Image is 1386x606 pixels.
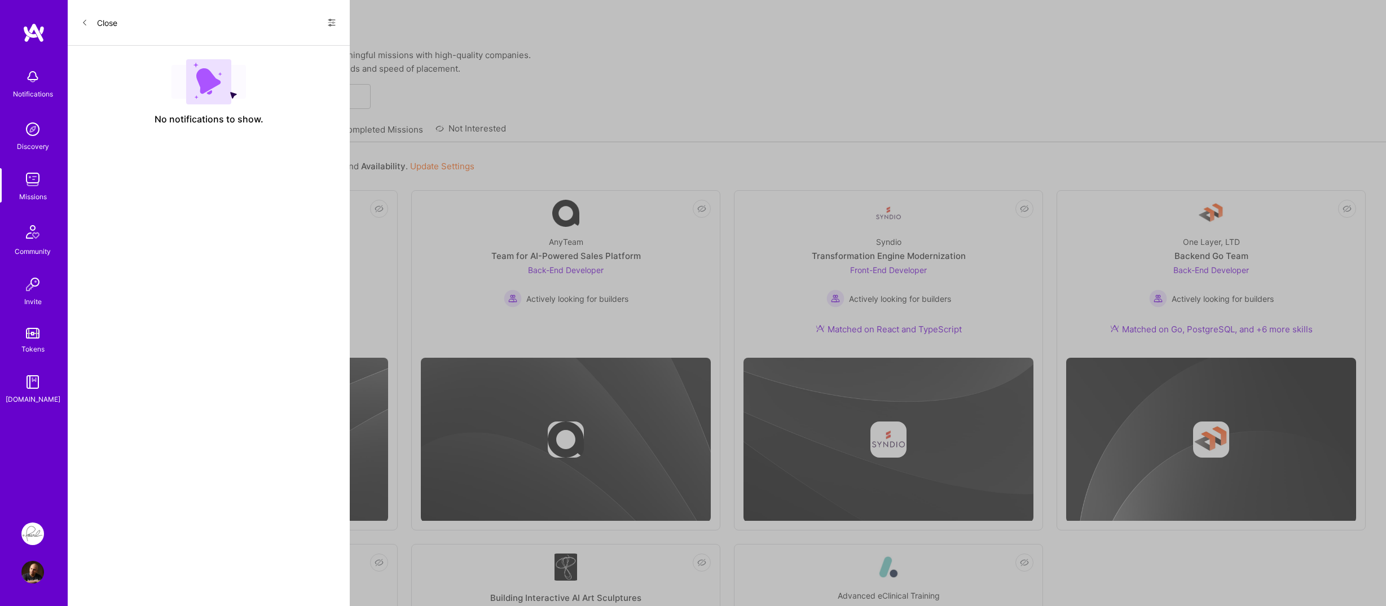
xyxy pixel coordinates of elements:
[171,59,246,104] img: empty
[24,296,42,308] div: Invite
[19,561,47,583] a: User Avatar
[21,118,44,140] img: discovery
[23,23,45,43] img: logo
[19,191,47,203] div: Missions
[155,113,263,125] span: No notifications to show.
[19,218,46,245] img: Community
[26,328,39,339] img: tokens
[81,14,117,32] button: Close
[21,343,45,355] div: Tokens
[6,393,60,405] div: [DOMAIN_NAME]
[17,140,49,152] div: Discovery
[15,245,51,257] div: Community
[21,561,44,583] img: User Avatar
[21,522,44,545] img: Pearl: ML Engineering Team
[21,168,44,191] img: teamwork
[21,273,44,296] img: Invite
[21,371,44,393] img: guide book
[19,522,47,545] a: Pearl: ML Engineering Team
